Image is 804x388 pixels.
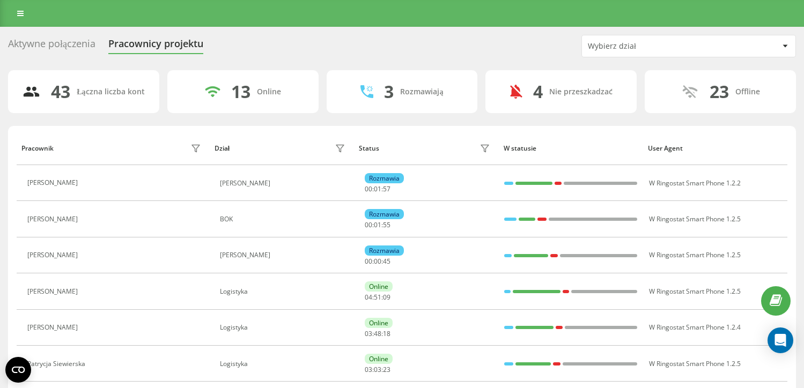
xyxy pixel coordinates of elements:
div: 43 [51,81,70,102]
span: 00 [365,184,372,193]
div: Online [257,87,281,96]
div: : : [365,221,390,229]
div: [PERSON_NAME] [27,251,80,259]
span: 00 [374,257,381,266]
span: W Ringostat Smart Phone 1.2.5 [649,214,741,223]
div: Online [365,281,393,292]
span: 01 [374,184,381,193]
div: Logistyka [220,324,348,331]
div: 13 [231,81,250,102]
span: 57 [383,184,390,193]
div: Aktywne połączenia [8,38,95,55]
span: 04 [365,293,372,302]
div: [PERSON_NAME] [27,215,80,223]
span: 01 [374,220,381,229]
div: Nie przeszkadzać [549,87,613,96]
div: Logistyka [220,288,348,295]
div: Łączna liczba kont [77,87,144,96]
div: : : [365,366,390,374]
div: [PERSON_NAME] [27,288,80,295]
div: Open Intercom Messenger [768,327,793,353]
div: 4 [533,81,543,102]
div: Pracownik [21,145,54,152]
div: Online [365,318,393,328]
div: : : [365,185,390,193]
div: Offline [735,87,760,96]
div: Online [365,354,393,364]
div: User Agent [648,145,783,152]
span: 03 [365,329,372,338]
span: 51 [374,293,381,302]
span: 00 [365,257,372,266]
span: W Ringostat Smart Phone 1.2.4 [649,323,741,332]
span: 55 [383,220,390,229]
span: 48 [374,329,381,338]
button: Open CMP widget [5,357,31,383]
div: : : [365,294,390,301]
div: [PERSON_NAME] [27,324,80,331]
span: 18 [383,329,390,338]
div: Logistyka [220,360,348,368]
span: W Ringostat Smart Phone 1.2.5 [649,250,741,259]
span: W Ringostat Smart Phone 1.2.2 [649,178,741,188]
div: BOK [220,215,348,223]
div: Status [359,145,379,152]
div: [PERSON_NAME] [27,179,80,186]
span: 03 [365,365,372,374]
div: W statusie [504,145,638,152]
div: [PERSON_NAME] [220,251,348,259]
div: Rozmawiają [400,87,443,96]
div: Rozmawia [365,209,404,219]
div: Dział [215,145,230,152]
div: Pracownicy projektu [108,38,203,55]
div: 23 [710,81,729,102]
div: [PERSON_NAME] [220,180,348,187]
div: Wybierz dział [588,42,716,51]
div: Patrycja Siewierska [27,360,88,368]
span: 23 [383,365,390,374]
span: 09 [383,293,390,302]
span: 03 [374,365,381,374]
div: 3 [384,81,394,102]
span: W Ringostat Smart Phone 1.2.5 [649,287,741,296]
div: : : [365,330,390,338]
span: 45 [383,257,390,266]
div: Rozmawia [365,173,404,183]
span: 00 [365,220,372,229]
span: W Ringostat Smart Phone 1.2.5 [649,359,741,368]
div: : : [365,258,390,265]
div: Rozmawia [365,245,404,256]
